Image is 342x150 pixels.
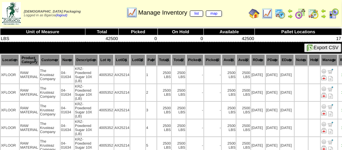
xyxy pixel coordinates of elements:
td: RAW MATERIAL [20,119,39,136]
td: 2 [146,84,157,101]
th: Location [1,54,19,66]
img: Adjust [321,69,327,74]
i: Note [329,94,333,99]
td: AX25214 [114,102,130,119]
th: Hold [309,54,320,66]
td: KRZ-Powdered Sugar 10X (LB) [75,119,98,136]
img: Move [328,104,333,109]
td: The Krusteaz Company [40,84,60,101]
td: [DATE] [266,67,279,83]
td: 2500 LBS [157,84,171,101]
img: arrowleft.gif [321,8,326,14]
td: The Krusteaz Company [40,67,60,83]
td: [DATE] [251,119,265,136]
img: Move [328,86,333,92]
img: Manage Hold [321,110,327,116]
th: RDate [251,54,265,66]
i: Note [329,111,333,116]
img: Manage Hold [321,75,327,80]
td: KRZ-Powdered Sugar 10X (LB) [75,67,98,83]
th: EDate [280,54,294,66]
td: [DATE] [280,84,294,101]
th: Available [204,29,255,35]
td: 17 [255,35,342,42]
img: Manage Hold [321,93,327,98]
td: 2500 LBS [172,102,186,119]
th: On Hold [158,29,204,35]
td: 4005352 [99,67,114,83]
td: RAW MATERIAL [20,84,39,101]
th: Avail1 [222,54,236,66]
td: - [186,67,203,83]
td: 0 [158,35,204,42]
td: - [186,84,203,101]
img: Move [328,121,333,127]
th: Customer [40,54,60,66]
td: XFLOOR [1,119,19,136]
th: Picked2 [204,54,221,66]
td: 04-01634 [61,67,74,83]
td: 2500 LBS [222,102,236,119]
td: AX25214 [114,67,130,83]
i: Note [329,129,333,134]
td: - [204,67,221,83]
img: calendarinout.gif [308,8,319,19]
img: Adjust [321,104,327,109]
img: Move [328,139,333,145]
th: LotID1 [114,54,130,66]
img: Adjust [321,86,327,92]
img: excel.gif [307,44,314,51]
th: Name [61,54,74,66]
img: Move [328,69,333,74]
td: 04-01634 [61,102,74,119]
td: [DATE] [266,102,279,119]
span: Manage Inventory [138,9,222,16]
img: Manage Hold [321,128,327,133]
img: arrowleft.gif [288,8,293,14]
th: Total [85,29,119,35]
th: Notes [295,54,308,66]
i: Note [329,76,333,81]
span: [DEMOGRAPHIC_DATA] Packaging [24,10,81,14]
td: LBS [0,35,85,42]
th: Manage [321,54,338,66]
th: Product Category [20,54,39,66]
td: 2500 LBS [237,67,250,83]
td: - [204,84,221,101]
td: [DATE] [266,84,279,101]
th: Unit of Measure [0,29,85,35]
td: XFLOOR [1,67,19,83]
td: 2500 LBS [157,102,171,119]
td: - [186,119,203,136]
th: Lot # [99,54,114,66]
td: 2500 LBS [222,84,236,101]
td: 04-01634 [61,119,74,136]
td: 4005352 [99,102,114,119]
td: - [186,102,203,119]
td: XFLOOR [1,102,19,119]
img: zoroco-logo-small.webp [2,2,21,25]
td: 3 [146,102,157,119]
td: 2500 LBS [222,67,236,83]
a: list [190,11,203,17]
td: [DATE] [266,119,279,136]
td: 0 [119,35,158,42]
td: 2500 LBS [157,119,171,136]
td: [DATE] [280,102,294,119]
th: Pal# [146,54,157,66]
td: RAW MATERIAL [20,102,39,119]
a: (logout) [56,14,67,17]
td: KRZ-Powdered Sugar 10X (LB) [75,102,98,119]
td: 2500 LBS [172,67,186,83]
td: 2500 LBS [237,102,250,119]
a: map [206,11,222,17]
td: 2500 LBS [222,119,236,136]
td: [DATE] [251,102,265,119]
td: AX25214 [114,84,130,101]
td: 42500 [204,35,255,42]
th: Description [75,54,98,66]
span: Logged in as Bgarcia [24,10,81,17]
img: Adjust [321,121,327,127]
td: 2500 LBS [237,84,250,101]
th: Pallet Locations [255,29,342,35]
